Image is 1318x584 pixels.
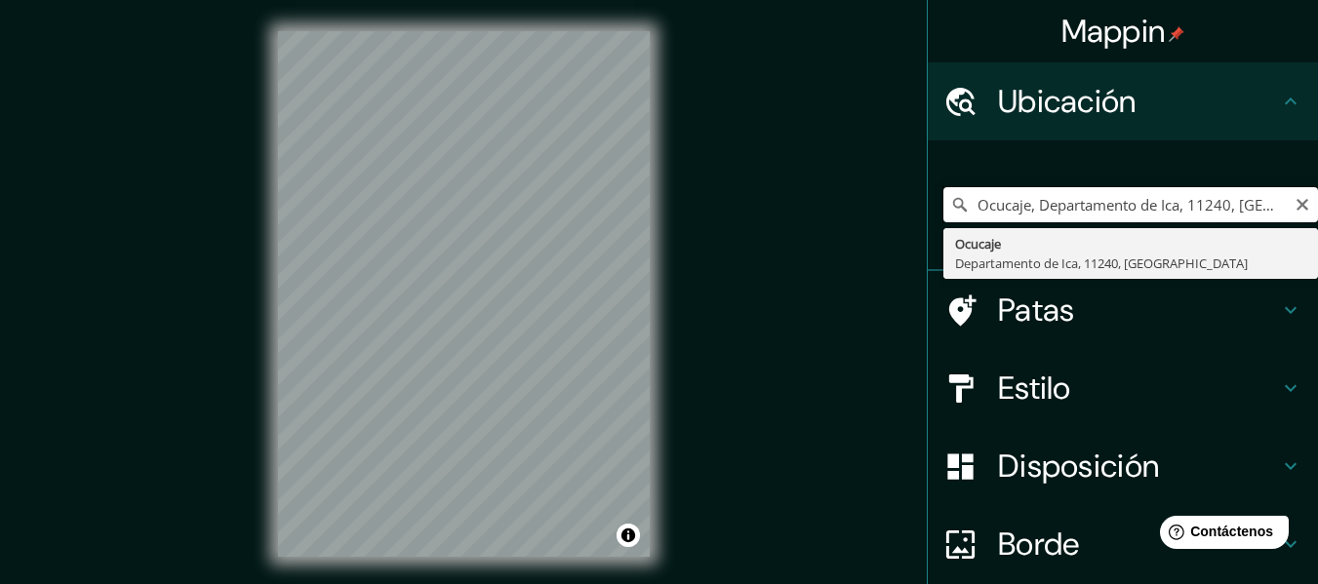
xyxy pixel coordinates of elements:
div: Disposición [928,427,1318,505]
div: Ubicación [928,62,1318,140]
div: Patas [928,271,1318,349]
input: Elige tu ciudad o zona [943,187,1318,222]
button: Activar o desactivar atribución [617,524,640,547]
font: Mappin [1061,11,1166,52]
canvas: Mapa [278,31,650,557]
font: Borde [998,524,1080,565]
div: Borde [928,505,1318,583]
font: Estilo [998,368,1071,409]
img: pin-icon.png [1169,26,1184,42]
font: Ocucaje [955,235,1001,253]
font: Ubicación [998,81,1137,122]
font: Departamento de Ica, 11240, [GEOGRAPHIC_DATA] [955,254,1248,272]
font: Patas [998,290,1075,331]
button: Claro [1295,194,1310,213]
iframe: Lanzador de widgets de ayuda [1144,508,1297,563]
div: Estilo [928,349,1318,427]
font: Disposición [998,446,1159,487]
